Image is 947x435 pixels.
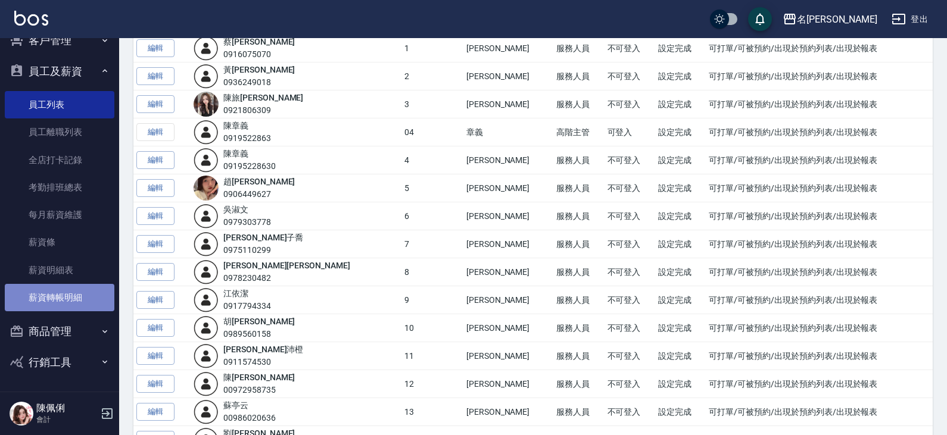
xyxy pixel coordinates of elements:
td: 7 [401,230,463,258]
img: user-login-man-human-body-mobile-person-512.png [194,64,219,89]
td: 高階主管 [553,118,604,146]
td: 10 [401,314,463,342]
td: 8 [401,258,463,286]
td: 設定完成 [655,202,706,230]
td: 不可登入 [605,370,655,398]
td: 章義 [463,118,553,146]
td: 可打單/可被預約/出現於預約列表/出現於報表 [706,118,933,146]
td: 可打單/可被預約/出現於預約列表/出現於報表 [706,286,933,314]
td: 可打單/可被預約/出現於預約列表/出現於報表 [706,342,933,370]
a: 黃[PERSON_NAME] [223,65,295,74]
div: 0979303778 [223,216,271,229]
button: 登出 [887,8,933,30]
img: user-login-man-human-body-mobile-person-512.png [194,259,219,284]
td: 可登入 [605,118,655,146]
td: 13 [401,398,463,426]
td: [PERSON_NAME] [463,258,553,286]
img: avatar.jpeg [194,176,219,201]
td: 可打單/可被預約/出現於預約列表/出現於報表 [706,230,933,258]
a: 薪資明細表 [5,256,114,284]
td: 不可登入 [605,90,655,118]
a: 蘇亭云 [223,400,248,410]
td: [PERSON_NAME] [463,230,553,258]
a: 陳章義 [223,121,248,130]
a: 編輯 [136,375,175,393]
td: [PERSON_NAME] [463,286,553,314]
img: user-login-man-human-body-mobile-person-512.png [194,36,219,61]
td: 設定完成 [655,35,706,62]
td: 不可登入 [605,258,655,286]
img: user-login-man-human-body-mobile-person-512.png [194,204,219,229]
div: 0919522863 [223,132,271,145]
td: 不可登入 [605,146,655,174]
div: 00972958735 [223,384,295,396]
td: 可打單/可被預約/出現於預約列表/出現於報表 [706,35,933,62]
td: 服務人員 [553,230,604,258]
td: 服務人員 [553,398,604,426]
a: 考勤排班總表 [5,174,114,201]
a: 編輯 [136,291,175,309]
td: 設定完成 [655,146,706,174]
button: 客戶管理 [5,25,114,56]
a: 編輯 [136,403,175,421]
td: 可打單/可被預約/出現於預約列表/出現於報表 [706,62,933,90]
div: 名[PERSON_NAME] [797,12,877,27]
td: 設定完成 [655,314,706,342]
a: 編輯 [136,151,175,170]
td: 6 [401,202,463,230]
img: user-login-man-human-body-mobile-person-512.png [194,120,219,145]
a: 胡[PERSON_NAME] [223,317,295,326]
a: 趙[PERSON_NAME] [223,177,295,186]
a: 陳章義 [223,149,248,158]
img: avatar.jpeg [194,92,219,117]
td: 不可登入 [605,286,655,314]
td: 不可登入 [605,398,655,426]
td: [PERSON_NAME] [463,342,553,370]
td: 服務人員 [553,146,604,174]
td: 12 [401,370,463,398]
div: 0906449627 [223,188,295,201]
td: 不可登入 [605,174,655,202]
td: [PERSON_NAME] [463,174,553,202]
td: 04 [401,118,463,146]
td: 4 [401,146,463,174]
td: [PERSON_NAME] [463,370,553,398]
a: 全店打卡記錄 [5,146,114,174]
td: [PERSON_NAME] [463,90,553,118]
td: 設定完成 [655,118,706,146]
td: 服務人員 [553,202,604,230]
a: 員工列表 [5,91,114,118]
h5: 陳佩俐 [36,402,97,414]
div: 0916075070 [223,48,295,61]
div: 0936249018 [223,76,295,89]
img: user-login-man-human-body-mobile-person-512.png [194,287,219,312]
button: 名[PERSON_NAME] [778,7,882,32]
a: 編輯 [136,347,175,365]
a: 陳[PERSON_NAME] [223,373,295,382]
div: 0921806309 [223,104,303,117]
td: 可打單/可被預約/出現於預約列表/出現於報表 [706,258,933,286]
a: 編輯 [136,263,175,281]
td: 2 [401,62,463,90]
td: 服務人員 [553,90,604,118]
img: user-login-man-human-body-mobile-person-512.png [194,148,219,173]
a: [PERSON_NAME][PERSON_NAME] [223,261,350,270]
div: 0911574530 [223,356,303,368]
img: Logo [14,11,48,26]
td: 服務人員 [553,174,604,202]
td: 不可登入 [605,314,655,342]
a: 每月薪資維護 [5,201,114,229]
a: 陳旅[PERSON_NAME] [223,93,303,102]
td: 設定完成 [655,230,706,258]
img: Person [10,402,33,425]
td: 服務人員 [553,342,604,370]
a: 編輯 [136,95,175,114]
td: 11 [401,342,463,370]
td: 服務人員 [553,35,604,62]
a: 薪資條 [5,229,114,256]
img: user-login-man-human-body-mobile-person-512.png [194,371,219,396]
a: 編輯 [136,235,175,254]
td: [PERSON_NAME] [463,398,553,426]
td: [PERSON_NAME] [463,62,553,90]
td: 設定完成 [655,258,706,286]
